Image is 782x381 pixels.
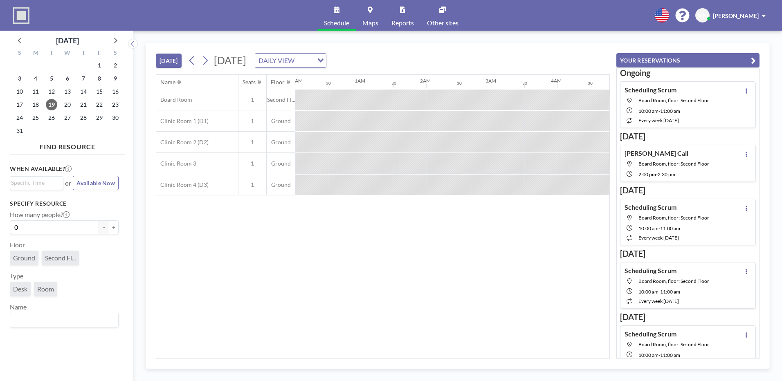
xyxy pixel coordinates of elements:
[255,54,326,67] div: Search for option
[625,267,676,275] h4: Scheduling Scrum
[156,181,209,188] span: Clinic Room 4 (D3)
[62,99,73,110] span: Wednesday, August 20, 2025
[10,272,23,280] label: Type
[78,86,89,97] span: Thursday, August 14, 2025
[326,81,331,86] div: 30
[14,86,25,97] span: Sunday, August 10, 2025
[267,160,295,167] span: Ground
[238,117,266,125] span: 1
[11,315,114,325] input: Search for option
[658,108,660,114] span: -
[658,225,660,231] span: -
[620,312,756,322] h3: [DATE]
[46,112,57,123] span: Tuesday, August 26, 2025
[156,54,182,68] button: [DATE]
[73,176,119,190] button: Available Now
[427,20,458,26] span: Other sites
[13,254,35,262] span: Ground
[638,97,709,103] span: Board Room, floor: Second Floor
[697,12,708,19] span: MM
[110,112,121,123] span: Saturday, August 30, 2025
[14,99,25,110] span: Sunday, August 17, 2025
[660,108,680,114] span: 11:00 AM
[46,73,57,84] span: Tuesday, August 5, 2025
[94,73,105,84] span: Friday, August 8, 2025
[156,117,209,125] span: Clinic Room 1 (D1)
[638,298,679,304] span: every week [DATE]
[638,278,709,284] span: Board Room, floor: Second Floor
[11,178,58,187] input: Search for option
[267,117,295,125] span: Ground
[551,78,562,84] div: 4AM
[238,139,266,146] span: 1
[110,73,121,84] span: Saturday, August 9, 2025
[391,20,414,26] span: Reports
[46,86,57,97] span: Tuesday, August 12, 2025
[660,289,680,295] span: 11:00 AM
[638,235,679,241] span: every week [DATE]
[620,131,756,141] h3: [DATE]
[271,78,285,86] div: Floor
[75,48,91,59] div: T
[658,352,660,358] span: -
[638,225,658,231] span: 10:00 AM
[658,289,660,295] span: -
[14,73,25,84] span: Sunday, August 3, 2025
[94,60,105,71] span: Friday, August 1, 2025
[625,86,676,94] h4: Scheduling Scrum
[56,35,79,46] div: [DATE]
[243,78,256,86] div: Seats
[60,48,76,59] div: W
[10,177,63,189] div: Search for option
[391,81,396,86] div: 30
[30,112,41,123] span: Monday, August 25, 2025
[30,86,41,97] span: Monday, August 11, 2025
[62,86,73,97] span: Wednesday, August 13, 2025
[107,48,123,59] div: S
[713,12,759,19] span: [PERSON_NAME]
[12,48,28,59] div: S
[638,117,679,123] span: every week [DATE]
[30,73,41,84] span: Monday, August 4, 2025
[14,125,25,137] span: Sunday, August 31, 2025
[10,303,27,311] label: Name
[522,81,527,86] div: 30
[638,289,658,295] span: 10:00 AM
[37,285,54,293] span: Room
[267,139,295,146] span: Ground
[94,86,105,97] span: Friday, August 15, 2025
[110,86,121,97] span: Saturday, August 16, 2025
[625,149,688,157] h4: [PERSON_NAME] Call
[62,112,73,123] span: Wednesday, August 27, 2025
[110,99,121,110] span: Saturday, August 23, 2025
[257,55,296,66] span: DAILY VIEW
[62,73,73,84] span: Wednesday, August 6, 2025
[160,78,175,86] div: Name
[110,60,121,71] span: Saturday, August 2, 2025
[156,160,196,167] span: Clinic Room 3
[660,352,680,358] span: 11:00 AM
[238,96,266,103] span: 1
[658,171,675,177] span: 2:30 PM
[638,341,709,347] span: Board Room, floor: Second Floor
[238,181,266,188] span: 1
[620,185,756,195] h3: [DATE]
[238,160,266,167] span: 1
[10,241,25,249] label: Floor
[638,215,709,221] span: Board Room, floor: Second Floor
[267,181,295,188] span: Ground
[297,55,312,66] input: Search for option
[638,352,658,358] span: 10:00 AM
[10,200,119,207] h3: Specify resource
[10,211,70,219] label: How many people?
[267,96,295,103] span: Second Fl...
[660,225,680,231] span: 11:00 AM
[625,330,676,338] h4: Scheduling Scrum
[616,53,760,67] button: YOUR RESERVATIONS
[44,48,60,59] div: T
[620,249,756,259] h3: [DATE]
[13,7,29,24] img: organization-logo
[94,112,105,123] span: Friday, August 29, 2025
[14,112,25,123] span: Sunday, August 24, 2025
[78,112,89,123] span: Thursday, August 28, 2025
